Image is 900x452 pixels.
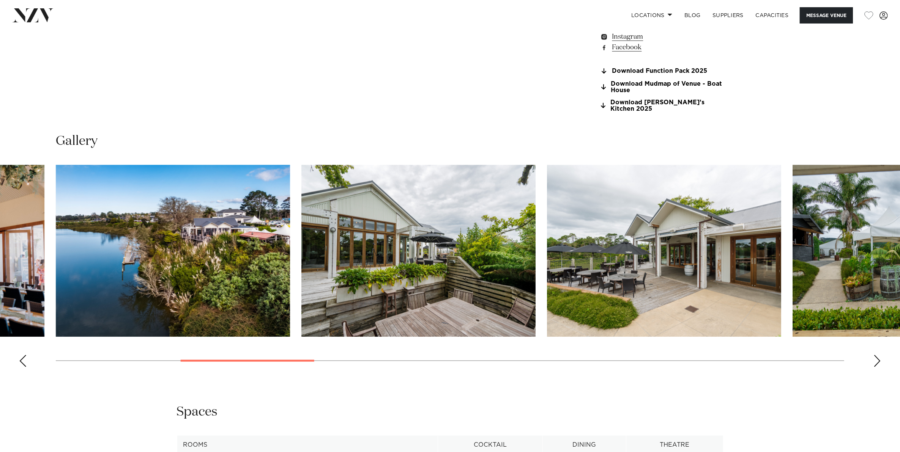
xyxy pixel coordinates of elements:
a: Download Function Pack 2025 [600,68,723,75]
a: Instagram [600,31,723,42]
button: Message Venue [800,7,853,24]
swiper-slide: 5 / 19 [301,165,536,337]
a: Locations [625,7,678,24]
a: Download [PERSON_NAME]’s Kitchen 2025 [600,99,723,112]
a: Download Mudmap of Venue - Boat House [600,81,723,94]
swiper-slide: 6 / 19 [547,165,781,337]
a: BLOG [678,7,706,24]
h2: Spaces [177,403,218,421]
a: Capacities [750,7,795,24]
a: Facebook [600,42,723,53]
a: SUPPLIERS [706,7,749,24]
h2: Gallery [56,133,98,150]
img: nzv-logo.png [12,8,54,22]
swiper-slide: 4 / 19 [56,165,290,337]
